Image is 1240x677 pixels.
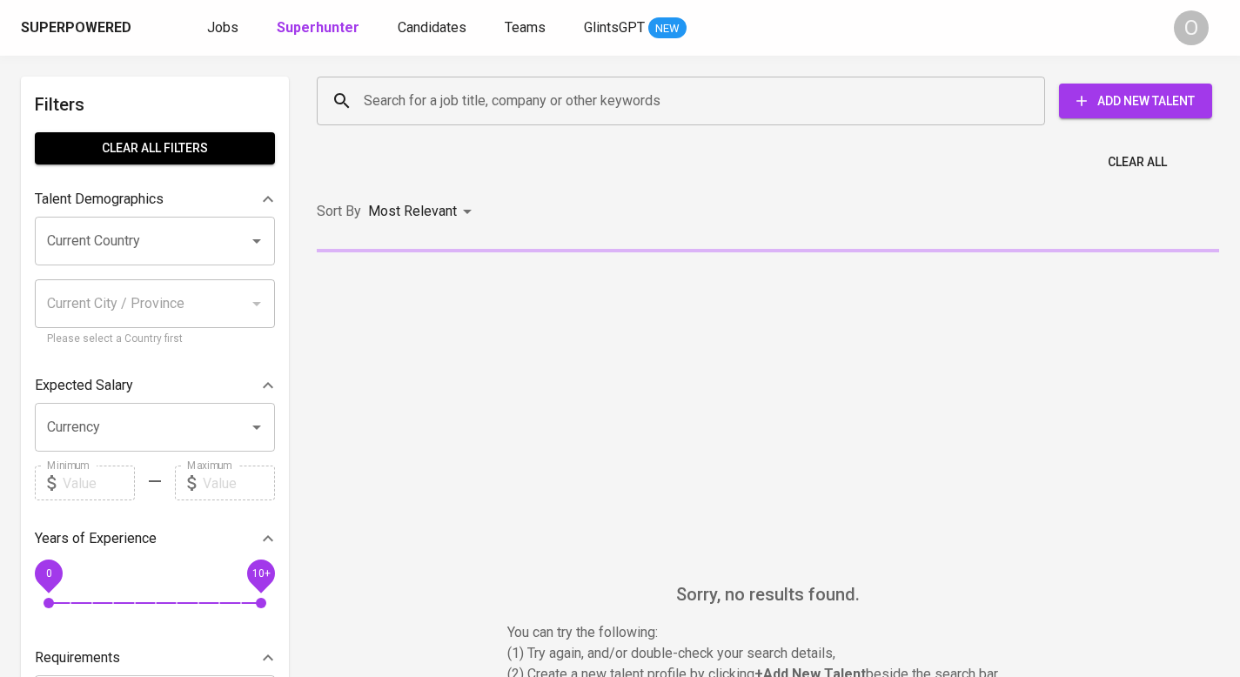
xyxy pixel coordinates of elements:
[1101,146,1174,178] button: Clear All
[505,17,549,39] a: Teams
[35,189,164,210] p: Talent Demographics
[277,19,359,36] b: Superhunter
[203,466,275,500] input: Value
[35,368,275,403] div: Expected Salary
[21,15,158,41] a: Superpoweredapp logo
[21,18,131,38] div: Superpowered
[398,17,470,39] a: Candidates
[245,229,269,253] button: Open
[49,137,261,159] span: Clear All filters
[63,466,135,500] input: Value
[35,640,275,675] div: Requirements
[1108,151,1167,173] span: Clear All
[584,17,687,39] a: GlintsGPT NEW
[507,643,1029,664] p: (1) Try again, and/or double-check your search details,
[317,580,1219,608] h6: Sorry, no results found.
[251,567,270,580] span: 10+
[47,331,263,348] p: Please select a Country first
[207,17,242,39] a: Jobs
[368,196,478,228] div: Most Relevant
[648,20,687,37] span: NEW
[398,19,466,36] span: Candidates
[35,132,275,164] button: Clear All filters
[505,19,546,36] span: Teams
[207,19,238,36] span: Jobs
[368,201,457,222] p: Most Relevant
[317,201,361,222] p: Sort By
[35,647,120,668] p: Requirements
[45,567,51,580] span: 0
[584,19,645,36] span: GlintsGPT
[35,182,275,217] div: Talent Demographics
[35,90,275,118] h6: Filters
[245,415,269,439] button: Open
[1174,10,1209,45] div: O
[1073,90,1198,112] span: Add New Talent
[135,15,158,41] img: app logo
[35,528,157,549] p: Years of Experience
[638,301,899,562] img: yH5BAEAAAAALAAAAAABAAEAAAIBRAA7
[1059,84,1212,118] button: Add New Talent
[507,622,1029,643] p: You can try the following :
[35,521,275,556] div: Years of Experience
[35,375,133,396] p: Expected Salary
[277,17,363,39] a: Superhunter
